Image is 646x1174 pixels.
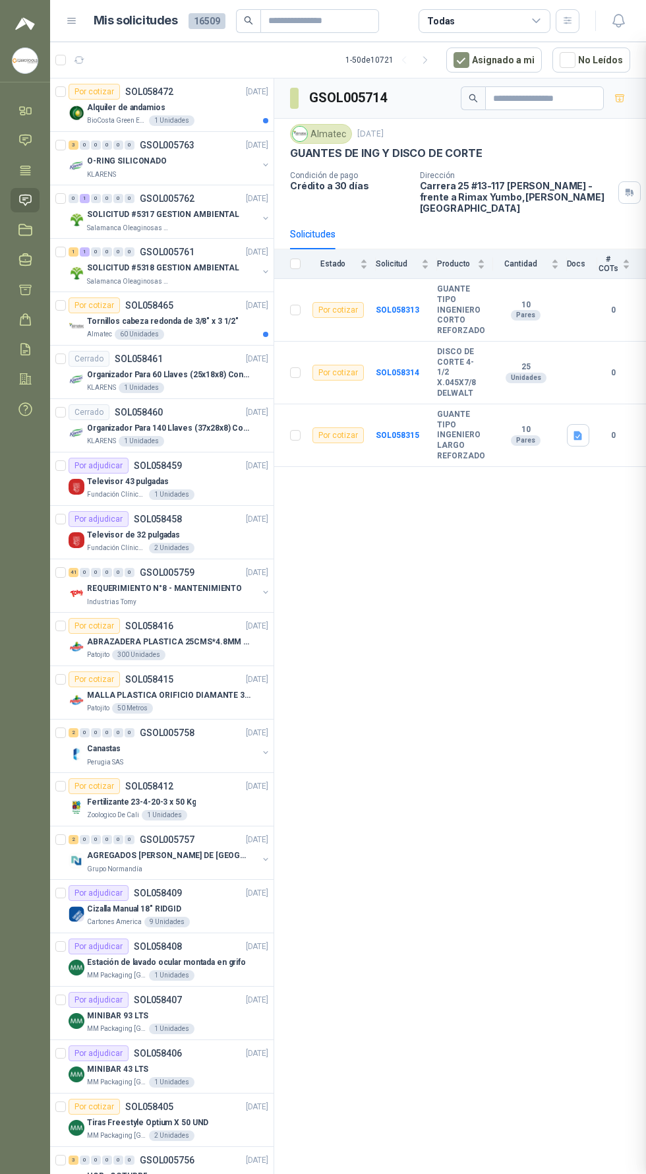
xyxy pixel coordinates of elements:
span: 16509 [189,13,225,29]
div: Todas [427,14,455,28]
img: Logo peakr [15,16,35,32]
h1: Mis solicitudes [94,11,178,30]
span: search [244,16,253,25]
img: Company Logo [13,48,38,73]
